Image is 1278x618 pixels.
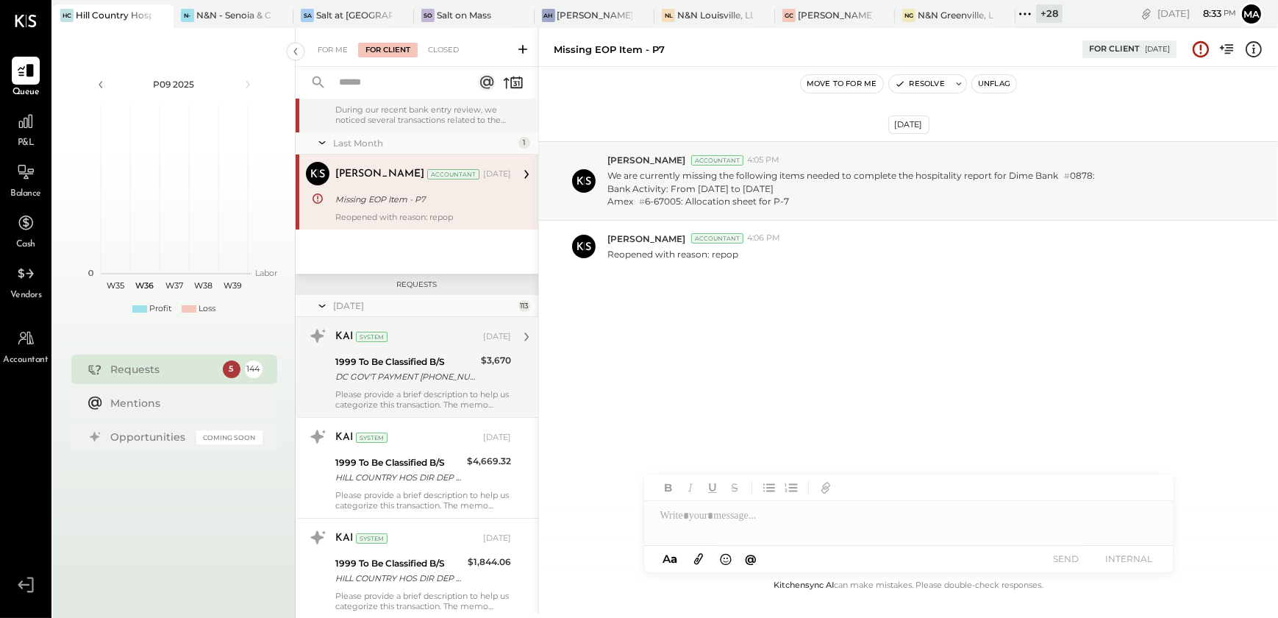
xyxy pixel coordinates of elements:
span: Accountant [4,354,49,367]
a: Accountant [1,324,51,367]
a: P&L [1,107,51,150]
div: Loss [199,303,215,315]
div: [DATE] [483,533,511,544]
button: Unflag [972,75,1016,93]
div: Opportunities [111,430,189,444]
div: N&N Louisville, LLC [677,9,753,21]
div: Profit [149,303,171,315]
button: Underline [703,478,722,497]
div: AH [542,9,555,22]
span: P&L [18,137,35,150]
div: [DATE] [888,116,929,134]
div: [DATE] [483,331,511,343]
div: Last Month [333,137,515,149]
div: During our recent bank entry review, we noticed several transactions related to the following des... [335,104,511,125]
button: Ma [1240,2,1263,26]
div: For Client [1089,43,1140,55]
div: Sa [301,9,314,22]
div: Please provide a brief description to help us categorize this transaction. The memo might be help... [335,591,511,611]
div: HILL COUNTRY HOS DIR DEP 95060000 [335,571,463,586]
button: SEND [1037,549,1096,569]
span: # [639,196,645,207]
div: N- [181,9,194,22]
text: W38 [194,280,213,291]
div: Salt on Mass [437,9,491,21]
div: [DATE] [1145,44,1170,54]
div: $4,669.32 [467,454,511,469]
span: a [671,552,677,566]
button: Move to for me [801,75,883,93]
div: Requests [111,362,215,377]
text: 0 [88,268,93,278]
div: Missing EOP Item - P7 [335,192,507,207]
div: $3,670 [481,353,511,368]
div: System [356,433,388,443]
span: [PERSON_NAME] [607,154,685,166]
div: [DATE] [483,432,511,444]
div: NG [902,9,915,22]
div: Requests [303,280,531,290]
div: 144 [245,360,263,378]
div: 1999 To Be Classified B/S [335,455,463,470]
div: Closed [421,43,466,57]
text: W36 [135,280,154,291]
div: [PERSON_NAME] Causeway [798,9,874,21]
div: 1999 To Be Classified B/S [335,355,476,369]
span: 4:06 PM [747,232,780,244]
div: 5 [223,360,240,378]
div: + 28 [1036,4,1063,23]
button: Add URL [816,478,835,497]
div: P09 2025 [112,78,237,90]
div: Mentions [111,396,255,411]
div: System [356,332,388,342]
div: Accountant [427,169,479,180]
div: [DATE] [1157,7,1236,21]
div: Hill Country Hospitality [76,9,151,21]
span: 4:05 PM [747,154,779,166]
div: So [421,9,435,22]
button: Strikethrough [725,478,744,497]
div: Accountant [691,155,743,166]
text: W35 [107,280,124,291]
div: 1 [518,137,530,149]
div: N&N - Senoia & Corporate [196,9,272,21]
div: Salt at [GEOGRAPHIC_DATA] [316,9,392,21]
div: KAI [335,330,353,344]
span: # [1064,171,1070,181]
div: Reopened with reason: repop [335,212,511,222]
div: System [356,533,388,544]
a: Queue [1,57,51,99]
div: For Client [358,43,418,57]
a: Cash [1,209,51,252]
p: Reopened with reason: repop [607,248,738,260]
div: DC GOV'T PAYMENT [PHONE_NUMBER] DC [335,369,476,384]
div: Missing EOP Item - P7 [554,43,665,57]
div: Accountant [691,233,743,244]
div: For Me [310,43,355,57]
div: GC [782,9,796,22]
div: 1999 To Be Classified B/S [335,556,463,571]
button: INTERNAL [1100,549,1159,569]
div: NL [662,9,675,22]
p: We are currently missing the following items needed to complete the hospitality report for Dime B... [607,169,1095,208]
div: [PERSON_NAME] [335,167,424,182]
text: W37 [165,280,183,291]
button: Aa [659,551,682,567]
text: Labor [255,268,277,278]
div: Please provide a brief description to help us categorize this transaction. The memo might be help... [335,389,511,410]
div: KAI [335,430,353,445]
span: Cash [16,238,35,252]
div: HC [60,9,74,22]
div: HILL COUNTRY HOS DIR DEP 95060000 [335,470,463,485]
button: Ordered List [782,478,801,497]
div: Please provide a brief description to help us categorize this transaction. The memo might be help... [335,490,511,511]
div: Coming Soon [196,430,263,444]
span: Balance [10,188,41,201]
a: Balance [1,158,51,201]
a: Vendors [1,260,51,302]
button: Unordered List [760,478,779,497]
button: Bold [659,478,678,497]
text: W39 [224,280,242,291]
div: KAI [335,531,353,546]
div: N&N Greenville, LLC [918,9,993,21]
